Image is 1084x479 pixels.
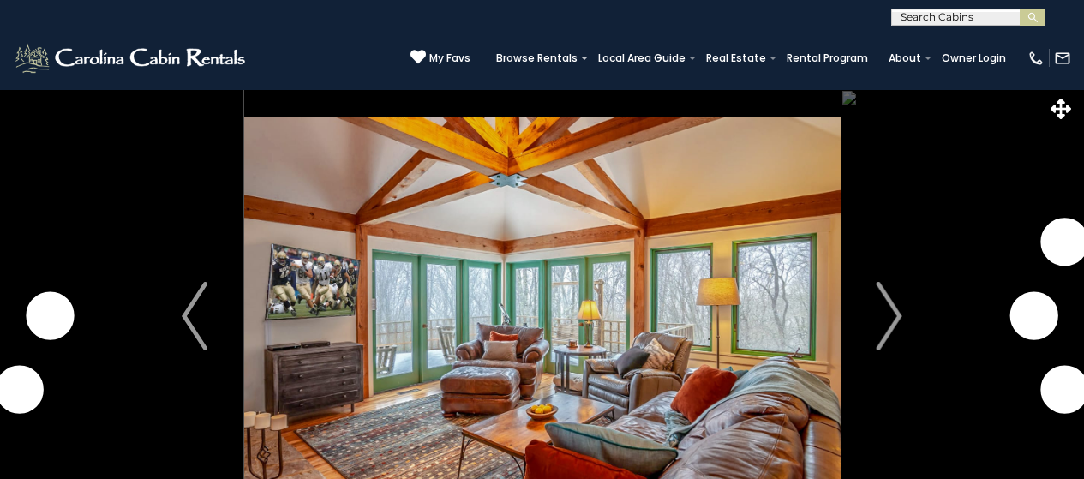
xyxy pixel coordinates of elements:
[429,51,470,66] span: My Favs
[1027,50,1045,67] img: phone-regular-white.png
[778,46,877,70] a: Rental Program
[880,46,930,70] a: About
[1054,50,1071,67] img: mail-regular-white.png
[877,282,902,350] img: arrow
[13,41,250,75] img: White-1-2.png
[590,46,694,70] a: Local Area Guide
[410,49,470,67] a: My Favs
[933,46,1015,70] a: Owner Login
[698,46,775,70] a: Real Estate
[488,46,586,70] a: Browse Rentals
[182,282,207,350] img: arrow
